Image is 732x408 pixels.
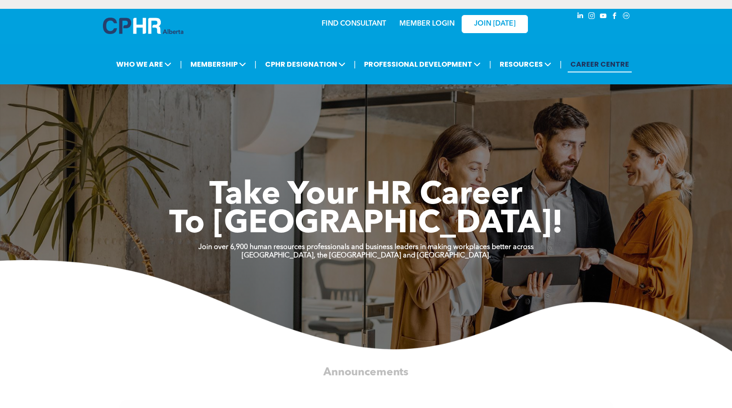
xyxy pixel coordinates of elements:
span: Take Your HR Career [209,180,523,212]
li: | [560,55,562,73]
img: A blue and white logo for cp alberta [103,18,183,34]
a: facebook [610,11,620,23]
a: FIND CONSULTANT [322,20,386,27]
a: CAREER CENTRE [568,56,632,72]
span: MEMBERSHIP [188,56,249,72]
li: | [354,55,356,73]
a: MEMBER LOGIN [399,20,455,27]
span: RESOURCES [497,56,554,72]
a: linkedin [576,11,585,23]
li: | [180,55,182,73]
a: JOIN [DATE] [462,15,528,33]
a: Social network [622,11,631,23]
a: youtube [599,11,608,23]
strong: Join over 6,900 human resources professionals and business leaders in making workplaces better ac... [198,244,534,251]
span: CPHR DESIGNATION [262,56,348,72]
li: | [489,55,491,73]
span: To [GEOGRAPHIC_DATA]! [169,208,563,240]
li: | [254,55,257,73]
span: PROFESSIONAL DEVELOPMENT [361,56,483,72]
a: instagram [587,11,597,23]
span: JOIN [DATE] [474,20,516,28]
span: WHO WE ARE [114,56,174,72]
strong: [GEOGRAPHIC_DATA], the [GEOGRAPHIC_DATA] and [GEOGRAPHIC_DATA]. [242,252,491,259]
span: Announcements [323,367,408,378]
